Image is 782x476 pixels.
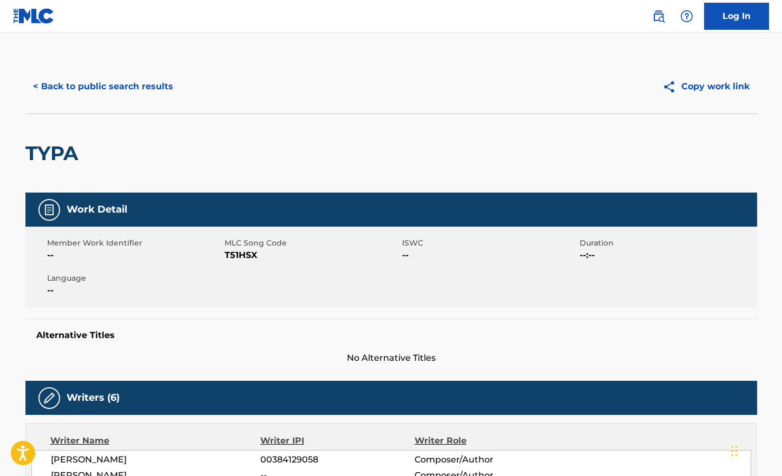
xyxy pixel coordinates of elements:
[25,352,757,365] span: No Alternative Titles
[47,284,222,297] span: --
[648,5,669,27] a: Public Search
[47,273,222,284] span: Language
[50,434,261,447] div: Writer Name
[67,203,127,216] h5: Work Detail
[662,80,681,94] img: Copy work link
[36,330,746,341] h5: Alternative Titles
[676,5,698,27] div: Help
[652,10,665,23] img: search
[25,141,84,166] h2: TYPA
[415,434,555,447] div: Writer Role
[225,249,399,262] span: T51HSX
[47,249,222,262] span: --
[415,453,555,466] span: Composer/Author
[731,435,738,467] div: Drag
[260,434,415,447] div: Writer IPI
[402,237,577,249] span: ISWC
[728,424,782,476] iframe: Chat Widget
[47,237,222,249] span: Member Work Identifier
[402,249,577,262] span: --
[260,453,414,466] span: 00384129058
[655,73,757,100] button: Copy work link
[225,237,399,249] span: MLC Song Code
[680,10,693,23] img: help
[580,249,754,262] span: --:--
[51,453,261,466] span: [PERSON_NAME]
[704,3,769,30] a: Log In
[580,237,754,249] span: Duration
[67,392,120,404] h5: Writers (6)
[43,203,56,216] img: Work Detail
[43,392,56,405] img: Writers
[25,73,181,100] button: < Back to public search results
[13,8,55,24] img: MLC Logo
